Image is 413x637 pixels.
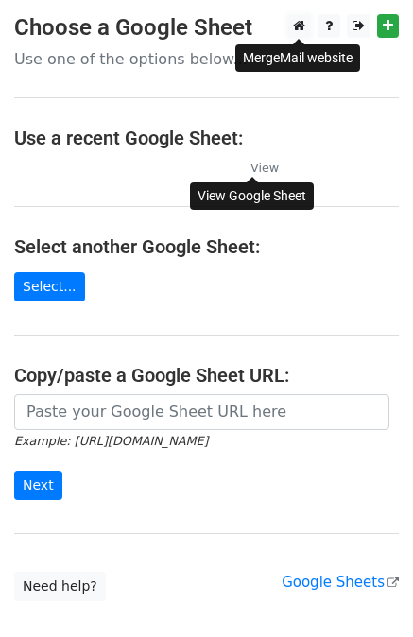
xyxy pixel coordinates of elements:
[14,127,399,149] h4: Use a recent Google Sheet:
[235,44,360,72] div: MergeMail website
[190,182,314,210] div: View Google Sheet
[14,14,399,42] h3: Choose a Google Sheet
[282,574,399,591] a: Google Sheets
[14,49,399,69] p: Use one of the options below...
[14,364,399,387] h4: Copy/paste a Google Sheet URL:
[232,159,279,176] a: View
[250,161,279,175] small: View
[14,394,389,430] input: Paste your Google Sheet URL here
[14,272,85,301] a: Select...
[14,572,106,601] a: Need help?
[318,546,413,637] iframe: Chat Widget
[14,235,399,258] h4: Select another Google Sheet:
[14,471,62,500] input: Next
[14,434,208,448] small: Example: [URL][DOMAIN_NAME]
